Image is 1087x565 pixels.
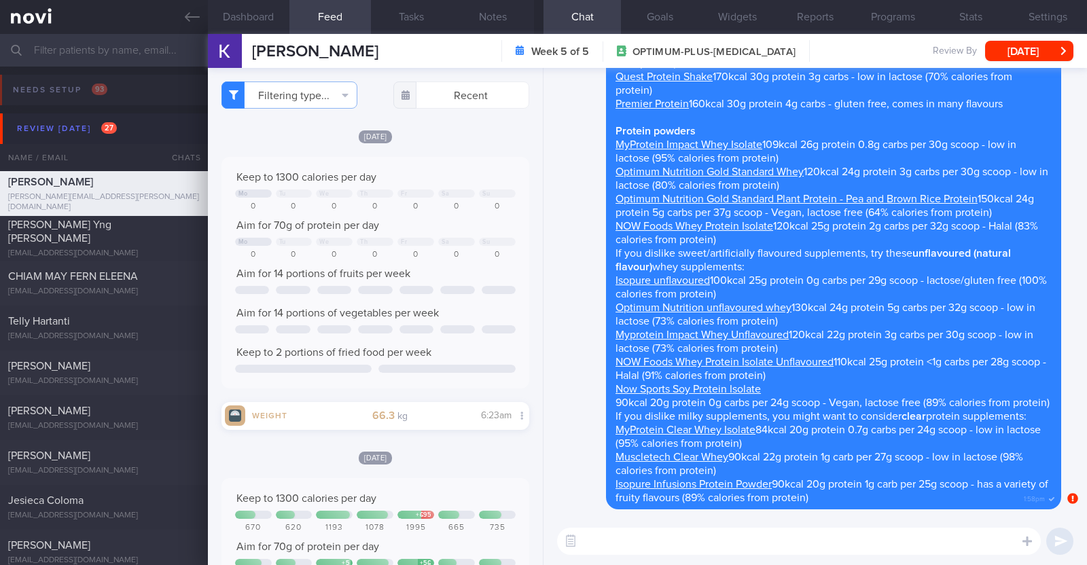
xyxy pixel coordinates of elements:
[316,523,353,533] div: 1193
[401,190,407,198] div: Fr
[616,424,755,435] a: MyProtein Clear Whey Isolate
[154,144,208,171] div: Chats
[235,523,272,533] div: 670
[438,202,475,212] div: 0
[236,308,439,318] span: Aim for 14 portions of vegetables per week
[985,41,1073,61] button: [DATE]
[442,190,449,198] div: Sa
[360,238,368,246] div: Th
[616,329,789,340] a: Myprotein Impact Whey Unflavoured
[482,190,490,198] div: Su
[616,194,978,204] a: Optimum Nutrition Gold Standard Plant Protein - Pea and Brown Rice Protein
[616,384,761,395] a: Now Sports Soy Protein Isolate
[359,130,393,143] span: [DATE]
[235,202,272,212] div: 0
[1024,491,1045,504] span: 1:58pm
[397,250,434,260] div: 0
[8,450,90,461] span: [PERSON_NAME]
[279,190,286,198] div: Tu
[316,202,353,212] div: 0
[8,192,200,213] div: [PERSON_NAME][EMAIL_ADDRESS][PERSON_NAME][DOMAIN_NAME]
[616,397,1050,408] span: 90kcal 20g protein 0g carbs per 24g scoop - Vegan, lactose free (89% calories from protein)
[357,202,393,212] div: 0
[8,540,90,551] span: [PERSON_NAME]
[8,219,111,244] span: [PERSON_NAME] Yng [PERSON_NAME]
[397,523,434,533] div: 1995
[8,271,138,282] span: CHIAM MAY FERN ELEENA
[616,275,710,286] a: Isopure unflavoured
[235,250,272,260] div: 0
[236,268,410,279] span: Aim for 14 portions of fruits per week
[359,452,393,464] span: [DATE]
[316,250,353,260] div: 0
[276,250,313,260] div: 0
[252,43,378,60] span: [PERSON_NAME]
[616,71,713,82] a: Quest Protein Shake
[319,238,329,246] div: We
[482,238,490,246] div: Su
[616,479,1048,503] span: 90kcal 20g protein 1g carb per 25g scoop - has a variety of fruity flavours (89% calories from pr...
[101,122,117,134] span: 27
[236,493,376,504] span: Keep to 1300 calories per day
[397,412,408,421] small: kg
[616,139,1016,164] span: 109kcal 26g protein 0.8g carbs per 30g scoop - low in lactose (95% calories from protein)
[397,202,434,212] div: 0
[616,452,1023,476] span: 90kcal 22g protein 1g carb per 27g scoop - low in lactose (98% calories from protein)
[8,376,200,386] div: [EMAIL_ADDRESS][DOMAIN_NAME]
[401,238,407,246] div: Fr
[616,357,1046,381] span: 110kcal 25g protein <1g carbs per 28g scoop - Halal (91% calories from protein)
[236,541,379,552] span: Aim for 70g of protein per day
[8,495,84,506] span: Jesieca Coloma
[632,45,796,59] span: OPTIMUM-PLUS-[MEDICAL_DATA]
[357,250,393,260] div: 0
[236,347,431,358] span: Keep to 2 portions of fried food per week
[8,249,200,259] div: [EMAIL_ADDRESS][DOMAIN_NAME]
[616,126,696,136] strong: Protein powders
[319,190,329,198] div: We
[238,238,248,246] div: Mo
[616,411,1027,422] span: If you dislike milky supplements, you might want to consider protein supplements:
[616,98,1003,109] span: 160kcal 30g protein 4g carbs - gluten free, comes in many flavours
[616,194,1034,218] span: 150kcal 24g protein 5g carbs per 37g scoop - Vegan, lactose free (64% calories from protein)
[438,523,475,533] div: 665
[276,523,313,533] div: 620
[616,221,1038,245] span: 120kcal 25g protein 2g carbs per 32g scoop - Halal (83% calories from protein)
[616,275,1047,299] span: 100kcal 25g protein 0g carbs per 29g scoop - lactose/gluten free (100% calories from protein)
[8,316,70,327] span: Telly Hartanti
[236,220,379,231] span: Aim for 70g of protein per day
[479,202,516,212] div: 0
[10,81,111,99] div: Needs setup
[357,523,393,533] div: 1078
[616,479,772,490] a: Isopure Infusions Protein Powder
[236,172,376,183] span: Keep to 1300 calories per day
[616,302,791,313] a: Optimum Nutrition unflavoured whey
[92,84,107,95] span: 93
[616,221,773,232] a: NOW Foods Whey Protein Isolate
[8,511,200,521] div: [EMAIL_ADDRESS][DOMAIN_NAME]
[276,202,313,212] div: 0
[616,98,689,109] a: Premier Protein
[479,250,516,260] div: 0
[616,139,762,150] a: MyProtein Impact Whey Isolate
[372,410,395,421] strong: 66.3
[8,421,200,431] div: [EMAIL_ADDRESS][DOMAIN_NAME]
[616,424,1041,449] span: 84kcal 20g protein 0.7g carbs per 24g scoop - low in lactose (95% calories from protein)
[8,177,93,187] span: [PERSON_NAME]
[616,329,1033,354] span: 120kcal 22g protein 3g carbs per 30g scoop - low in lactose (73% calories from protein)
[360,190,368,198] div: Th
[616,452,728,462] a: Muscletech Clear Whey
[442,238,449,246] div: Sa
[238,190,248,198] div: Mo
[438,250,475,260] div: 0
[481,411,512,420] span: 6:23am
[531,45,589,58] strong: Week 5 of 5
[416,511,431,519] div: + 695
[8,361,90,371] span: [PERSON_NAME]
[8,287,200,297] div: [EMAIL_ADDRESS][DOMAIN_NAME]
[279,238,286,246] div: Tu
[221,81,357,109] button: Filtering type...
[8,331,200,342] div: [EMAIL_ADDRESS][DOMAIN_NAME]
[616,302,1035,327] span: 130kcal 24g protein 5g carbs per 32g scoop - low in lactose (73% calories from protein)
[616,166,1048,191] span: 120kcal 24g protein 3g carbs per 30g scoop - low in lactose (80% calories from protein)
[8,405,90,416] span: [PERSON_NAME]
